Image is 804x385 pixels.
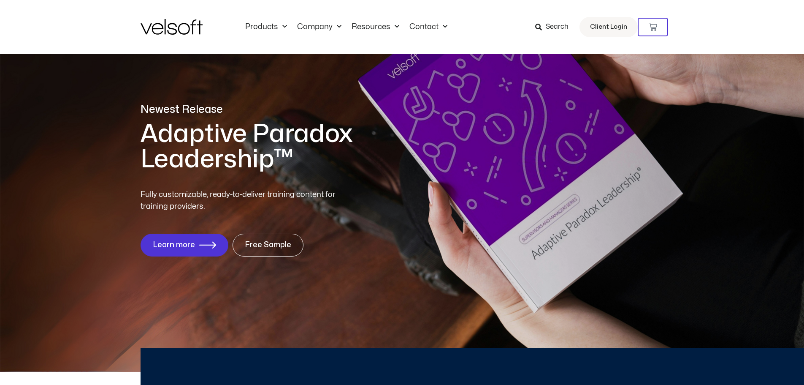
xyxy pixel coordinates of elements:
a: Free Sample [233,234,303,257]
a: ResourcesMenu Toggle [347,22,404,32]
img: Velsoft Training Materials [141,19,203,35]
span: Free Sample [245,241,291,249]
a: CompanyMenu Toggle [292,22,347,32]
a: Client Login [579,17,638,37]
h1: Adaptive Paradox Leadership™ [141,121,449,172]
a: ProductsMenu Toggle [240,22,292,32]
a: ContactMenu Toggle [404,22,452,32]
a: Search [535,20,574,34]
a: Learn more [141,234,228,257]
p: Newest Release [141,102,449,117]
p: Fully customizable, ready-to-deliver training content for training providers. [141,189,351,213]
span: Search [546,22,568,33]
span: Client Login [590,22,627,33]
nav: Menu [240,22,452,32]
span: Learn more [153,241,195,249]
